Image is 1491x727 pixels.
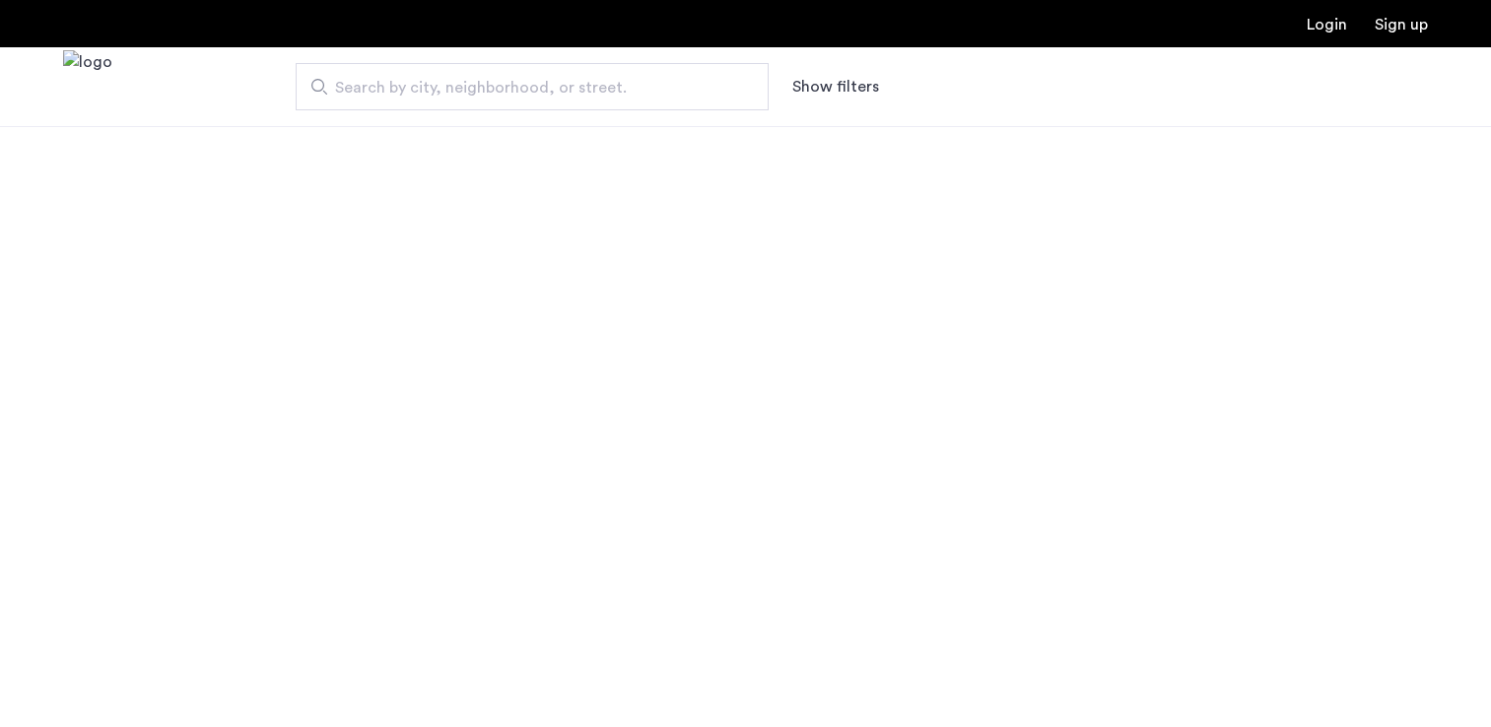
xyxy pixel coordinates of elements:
a: Registration [1375,17,1428,33]
span: Search by city, neighborhood, or street. [335,76,713,99]
input: Apartment Search [296,63,769,110]
button: Show or hide filters [792,75,879,99]
a: Cazamio Logo [63,50,112,124]
img: logo [63,50,112,124]
a: Login [1307,17,1347,33]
